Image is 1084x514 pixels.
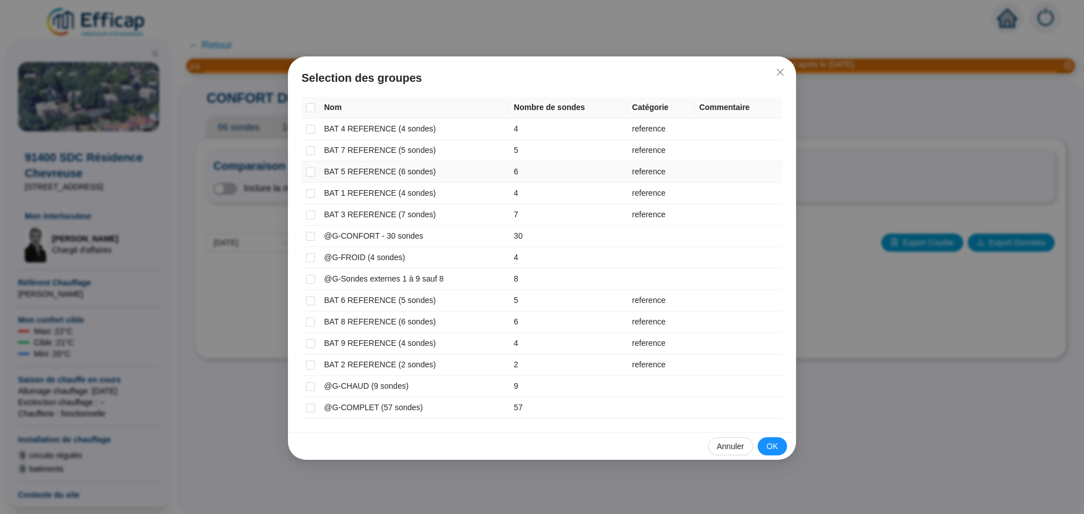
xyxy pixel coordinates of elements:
td: reference [628,204,695,226]
td: @G-FROID (4 sondes) [320,247,509,269]
td: @G-CONFORT - 30 sondes [320,226,509,247]
td: reference [628,311,695,333]
td: 30 [509,226,627,247]
td: reference [628,354,695,376]
td: @G-Sondes externes 1 à 9 sauf 8 [320,269,509,290]
td: BAT 2 REFERENCE (2 sondes) [320,354,509,376]
th: Commentaire [694,97,783,118]
button: Close [771,63,789,81]
td: 4 [509,118,627,140]
td: 4 [509,183,627,204]
td: reference [628,161,695,183]
button: OK [758,437,787,455]
td: BAT 1 REFERENCE (4 sondes) [320,183,509,204]
button: Annuler [708,437,753,455]
td: BAT 3 REFERENCE (7 sondes) [320,204,509,226]
td: reference [628,290,695,311]
td: reference [628,333,695,354]
td: 5 [509,140,627,161]
td: 2 [509,354,627,376]
span: Annuler [717,441,744,453]
td: 7 [509,204,627,226]
td: BAT 9 REFERENCE (4 sondes) [320,333,509,354]
td: BAT 5 REFERENCE (6 sondes) [320,161,509,183]
td: 5 [509,290,627,311]
td: @G-CHAUD (9 sondes) [320,376,509,397]
td: BAT 6 REFERENCE (5 sondes) [320,290,509,311]
td: reference [628,140,695,161]
td: reference [628,118,695,140]
td: @G-COMPLET (57 sondes) [320,397,509,419]
td: 6 [509,311,627,333]
td: BAT 4 REFERENCE (4 sondes) [320,118,509,140]
span: close [776,68,785,77]
td: 4 [509,333,627,354]
th: Nombre de sondes [509,97,627,118]
span: OK [767,441,778,453]
td: reference [628,183,695,204]
td: 4 [509,247,627,269]
td: BAT 7 REFERENCE (5 sondes) [320,140,509,161]
span: Selection des groupes [301,70,783,86]
span: Fermer [771,68,789,77]
th: Catégorie [628,97,695,118]
td: 8 [509,269,627,290]
td: 6 [509,161,627,183]
td: 57 [509,397,627,419]
td: BAT 8 REFERENCE (6 sondes) [320,311,509,333]
td: 9 [509,376,627,397]
th: Nom [320,97,509,118]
